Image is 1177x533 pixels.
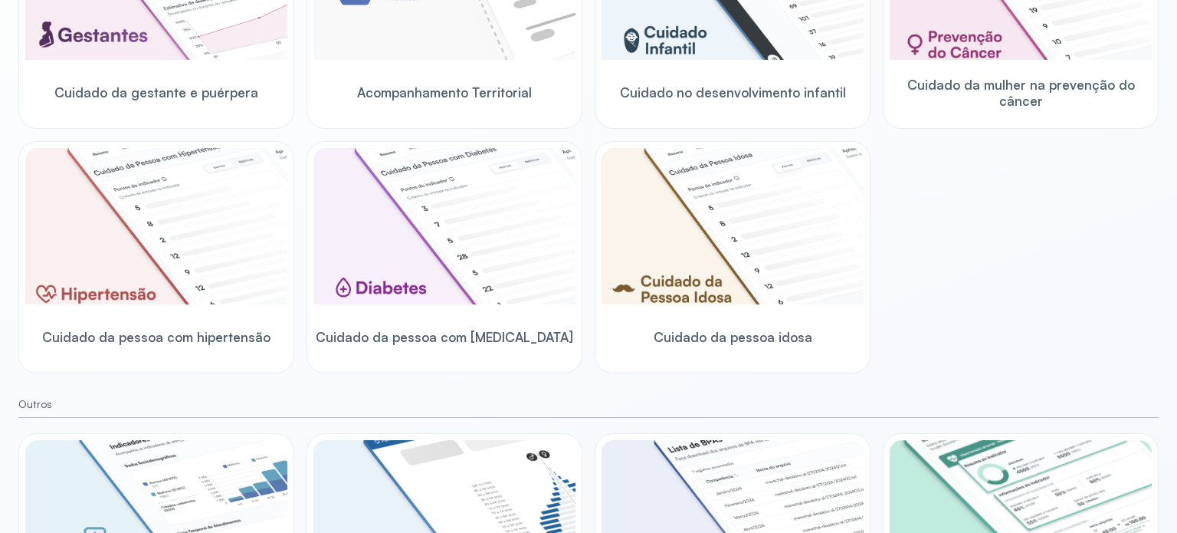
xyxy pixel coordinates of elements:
img: hypertension.png [25,148,287,304]
small: Outros [18,398,1159,411]
span: Cuidado da pessoa idosa [654,329,812,345]
img: diabetics.png [313,148,575,304]
span: Cuidado da mulher na prevenção do câncer [890,77,1152,110]
span: Cuidado da pessoa com hipertensão [42,329,270,345]
span: Cuidado da gestante e puérpera [54,84,258,100]
img: elderly.png [602,148,864,304]
span: Acompanhamento Territorial [357,84,532,100]
span: Cuidado no desenvolvimento infantil [620,84,846,100]
span: Cuidado da pessoa com [MEDICAL_DATA] [316,329,573,345]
